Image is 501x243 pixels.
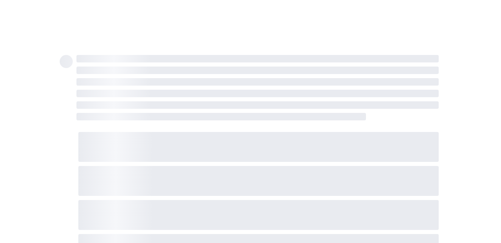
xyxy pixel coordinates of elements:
span: ‌ [78,200,439,230]
span: ‌ [76,101,439,109]
span: ‌ [76,78,439,86]
span: ‌ [76,55,439,62]
span: ‌ [76,90,439,97]
span: ‌ [78,132,439,162]
span: ‌ [60,55,73,68]
span: ‌ [76,67,439,74]
span: ‌ [78,166,439,196]
span: ‌ [76,113,366,120]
